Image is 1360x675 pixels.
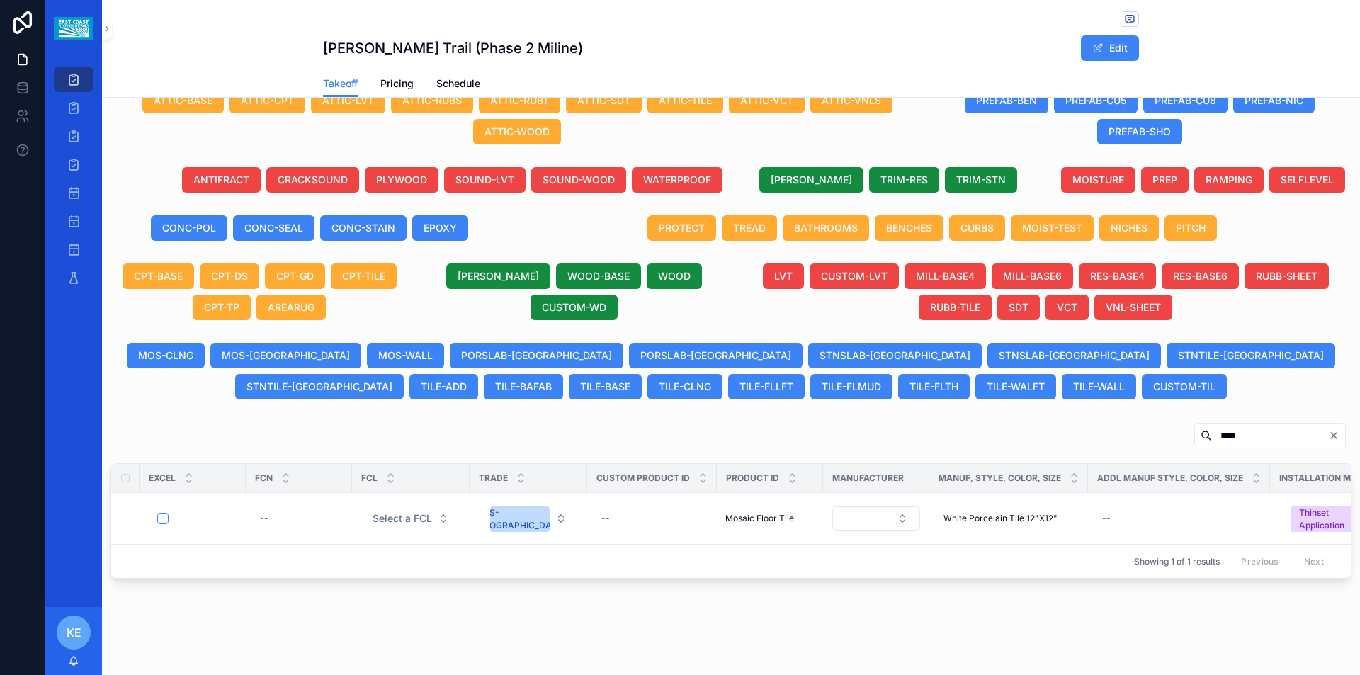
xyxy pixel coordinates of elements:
[531,167,626,193] button: SOUND-WOOD
[1269,167,1345,193] button: SELFLEVEL
[127,343,205,368] button: MOS-CLNG
[880,173,928,187] span: TRIM-RES
[1155,93,1216,108] span: PREFAB-CU8
[331,263,397,289] button: CPT-TILE
[320,215,407,241] button: CONC-STAIN
[832,472,904,484] span: Manufacturer
[149,472,176,484] span: Excel
[771,173,852,187] span: [PERSON_NAME]
[276,269,314,283] span: CPT-GD
[580,380,630,394] span: TILE-BASE
[659,93,712,108] span: ATTIC-TILE
[632,167,722,193] button: WATERPROOF
[1167,343,1335,368] button: STNTILE-[GEOGRAPHIC_DATA]
[939,472,1061,484] span: Manuf, Style, Color, Size
[265,263,325,289] button: CPT-GD
[1003,269,1062,283] span: MILL-BASE6
[869,167,939,193] button: TRIM-RES
[810,88,892,113] button: ATTIC-VNLS
[1111,221,1147,235] span: NICHES
[1090,269,1145,283] span: RES-BASE4
[542,300,606,314] span: CUSTOM-WD
[543,173,615,187] span: SOUND-WOOD
[1328,430,1345,441] button: Clear
[1134,556,1220,567] span: Showing 1 of 1 results
[479,472,508,484] span: Trade
[455,173,514,187] span: SOUND-LVT
[424,221,457,235] span: EPOXY
[246,380,392,394] span: STNTILE-[GEOGRAPHIC_DATA]
[479,88,560,113] button: ATTIC-RUBT
[1061,167,1135,193] button: MOISTURE
[640,348,791,363] span: PORSLAB-[GEOGRAPHIC_DATA]
[67,624,81,641] span: KE
[763,263,804,289] button: LVT
[311,88,385,113] button: ATTIC-LVT
[810,263,899,289] button: CUSTOM-LVT
[268,300,314,314] span: AREARUG
[210,343,361,368] button: MOS-[GEOGRAPHIC_DATA]
[930,300,980,314] span: RUBB-TILE
[1079,263,1156,289] button: RES-BASE4
[367,343,444,368] button: MOS-WALL
[898,374,970,399] button: TILE-FLTH
[566,88,642,113] button: ATTIC-SDT
[875,215,943,241] button: BENCHES
[938,507,1079,530] a: White Porcelain Tile 12"X12"
[647,374,722,399] button: TILE-CLNG
[992,263,1073,289] button: MILL-BASE6
[138,348,193,363] span: MOS-CLNG
[949,215,1005,241] button: CURBS
[832,506,921,531] a: Select Button
[919,295,992,320] button: RUBB-TILE
[235,374,404,399] button: STNTILE-[GEOGRAPHIC_DATA]
[323,76,358,91] span: Takeoff
[1096,507,1262,530] a: --
[647,88,723,113] button: ATTIC-TILE
[412,215,468,241] button: EPOXY
[1142,374,1227,399] button: CUSTOM-TIL
[647,215,716,241] button: PROTECT
[659,380,711,394] span: TILE-CLNG
[1194,167,1264,193] button: RAMPING
[832,506,920,531] button: Select Button
[1164,215,1217,241] button: PITCH
[380,76,414,91] span: Pricing
[759,167,863,193] button: [PERSON_NAME]
[1153,380,1215,394] span: CUSTOM-TIL
[222,348,350,363] span: MOS-[GEOGRAPHIC_DATA]
[1073,380,1125,394] span: TILE-WALL
[200,263,259,289] button: CPT-DS
[629,343,803,368] button: PORSLAB-[GEOGRAPHIC_DATA]
[322,93,374,108] span: ATTIC-LVT
[808,343,982,368] button: STNSLAB-[GEOGRAPHIC_DATA]
[380,71,414,99] a: Pricing
[1097,472,1243,484] span: Addl Manuf Style, Color, Size
[1281,173,1334,187] span: SELFLEVEL
[822,380,881,394] span: TILE-FLMUD
[658,269,691,283] span: WOOD
[193,295,251,320] button: CPT-TP
[378,348,433,363] span: MOS-WALL
[478,499,579,538] a: Select Button
[886,221,932,235] span: BENCHES
[647,263,702,289] button: WOOD
[475,506,565,532] div: MOS-[GEOGRAPHIC_DATA]
[1173,269,1228,283] span: RES-BASE6
[1106,300,1161,314] span: VNL-SHEET
[1081,35,1139,61] button: Edit
[733,221,766,235] span: TREAD
[916,269,975,283] span: MILL-BASE4
[1094,295,1172,320] button: VNL-SHEET
[361,505,461,532] a: Select Button
[479,499,578,538] button: Select Button
[1099,215,1159,241] button: NICHES
[376,173,427,187] span: PLYWOOD
[820,348,970,363] span: STNSLAB-[GEOGRAPHIC_DATA]
[421,380,467,394] span: TILE-ADD
[722,215,777,241] button: TREAD
[1072,173,1124,187] span: MOISTURE
[976,93,1037,108] span: PREFAB-BEN
[960,221,994,235] span: CURBS
[987,343,1161,368] button: STNSLAB-[GEOGRAPHIC_DATA]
